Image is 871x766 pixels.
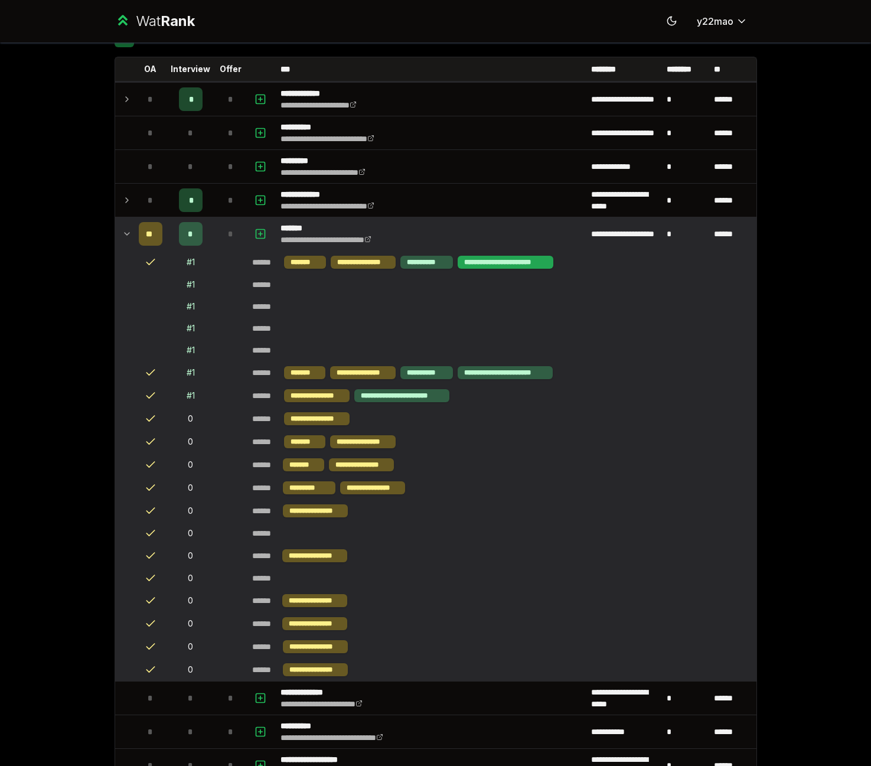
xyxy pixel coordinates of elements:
td: 0 [167,500,214,522]
button: y22mao [687,11,757,32]
p: Interview [171,63,210,75]
td: 0 [167,431,214,453]
span: y22mao [697,14,733,28]
div: # 1 [187,344,195,356]
td: 0 [167,612,214,635]
div: # 1 [187,367,195,379]
td: 0 [167,545,214,567]
span: Rank [161,12,195,30]
a: WatRank [115,12,195,31]
td: 0 [167,589,214,612]
div: Wat [136,12,195,31]
td: 0 [167,568,214,589]
p: Offer [220,63,242,75]
td: 0 [167,477,214,499]
div: # 1 [187,390,195,402]
div: # 1 [187,301,195,312]
p: OA [144,63,156,75]
td: 0 [167,523,214,544]
td: 0 [167,635,214,658]
div: # 1 [187,322,195,334]
div: # 1 [187,279,195,291]
td: 0 [167,408,214,430]
td: 0 [167,454,214,476]
div: # 1 [187,256,195,268]
td: 0 [167,659,214,681]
